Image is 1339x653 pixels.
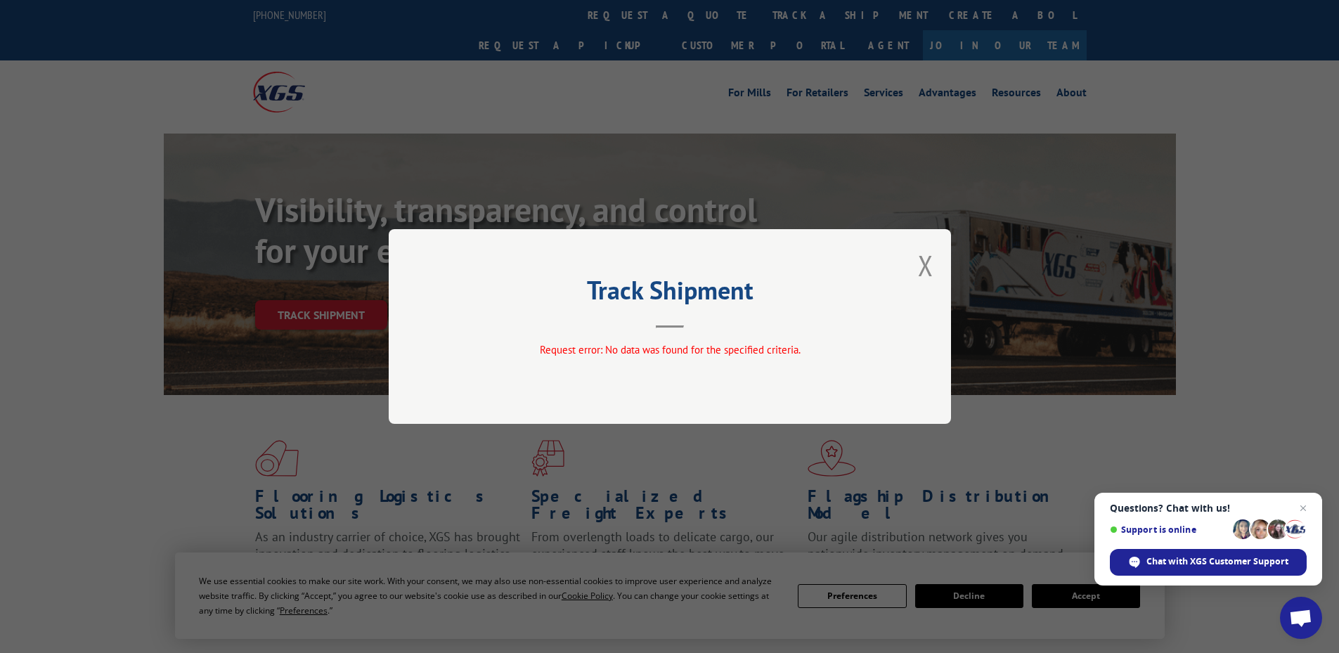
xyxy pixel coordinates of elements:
[1295,500,1312,517] span: Close chat
[1110,503,1307,514] span: Questions? Chat with us!
[459,280,881,307] h2: Track Shipment
[1280,597,1322,639] div: Open chat
[539,343,800,356] span: Request error: No data was found for the specified criteria.
[1146,555,1288,568] span: Chat with XGS Customer Support
[1110,549,1307,576] div: Chat with XGS Customer Support
[1110,524,1228,535] span: Support is online
[918,247,933,284] button: Close modal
